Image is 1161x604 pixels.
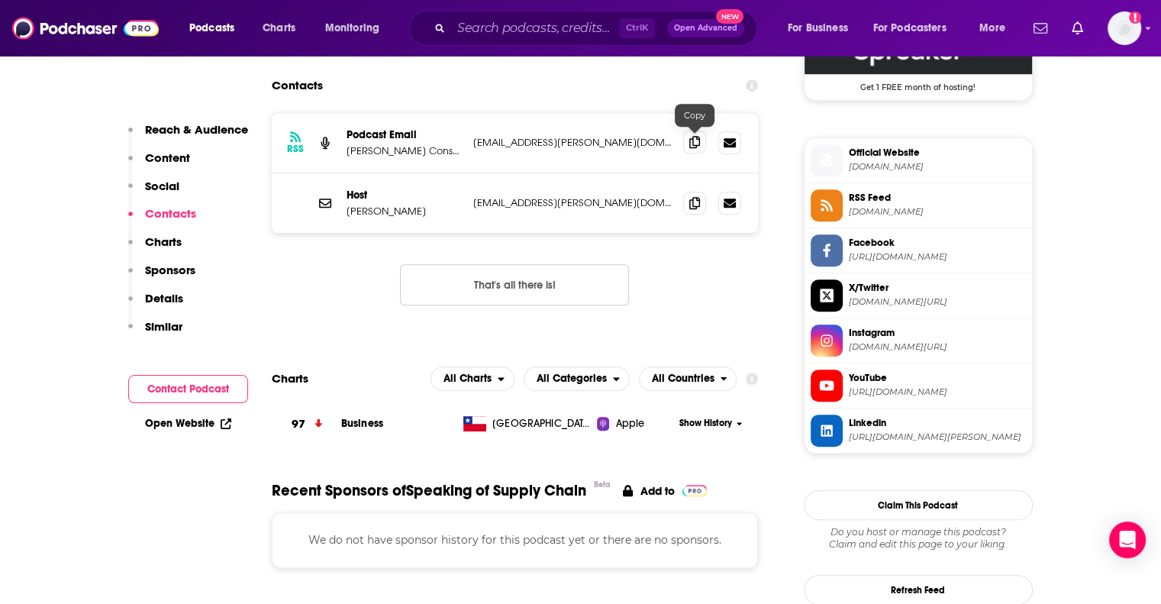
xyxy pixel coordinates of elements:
[424,11,772,46] div: Search podcasts, credits, & more...
[619,18,655,38] span: Ctrl K
[1108,11,1141,45] span: Logged in as patiencebaldacci
[325,18,379,39] span: Monitoring
[128,206,196,234] button: Contacts
[492,416,592,431] span: Chile
[128,179,179,207] button: Social
[272,371,308,386] h2: Charts
[1129,11,1141,24] svg: Add a profile image
[400,264,629,305] button: Nothing here.
[347,144,461,157] p: [PERSON_NAME] Consulting
[597,416,674,431] a: Apple
[145,234,182,249] p: Charts
[524,367,630,391] button: open menu
[804,526,1033,551] div: Claim and edit this page to your liking.
[145,417,231,430] a: Open Website
[811,325,1026,357] a: Instagram[DOMAIN_NAME][URL]
[145,150,190,165] p: Content
[272,403,341,445] a: 97
[272,481,586,500] span: Recent Sponsors of Speaking of Supply Chain
[451,16,619,40] input: Search podcasts, credits, & more...
[347,189,461,202] p: Host
[1109,522,1146,558] div: Open Intercom Messenger
[849,236,1026,250] span: Facebook
[849,371,1026,385] span: YouTube
[537,373,607,384] span: All Categories
[849,161,1026,173] span: spreaker.com
[674,417,747,430] button: Show History
[291,531,740,548] p: We do not have sponsor history for this podcast yet or there are no sponsors.
[640,484,675,498] p: Add to
[639,367,737,391] h2: Countries
[347,128,461,141] p: Podcast Email
[314,16,399,40] button: open menu
[145,291,183,305] p: Details
[341,417,383,430] a: Business
[788,18,848,39] span: For Business
[615,416,644,431] span: Apple
[849,416,1026,430] span: Linkedin
[849,341,1026,353] span: instagram.com/miebach_consulting
[849,431,1026,443] span: https://www.linkedin.com/in/erin-gilchrist-rugg
[145,206,196,221] p: Contacts
[623,481,708,500] a: Add to
[667,19,744,37] button: Open AdvancedNew
[443,373,492,384] span: All Charts
[849,146,1026,160] span: Official Website
[128,291,183,319] button: Details
[128,122,248,150] button: Reach & Audience
[473,196,672,209] p: [EMAIL_ADDRESS][PERSON_NAME][DOMAIN_NAME]
[287,143,304,155] h3: RSS
[811,370,1026,402] a: YouTube[URL][DOMAIN_NAME]
[804,490,1033,520] button: Claim This Podcast
[873,18,947,39] span: For Podcasters
[145,179,179,193] p: Social
[652,373,714,384] span: All Countries
[811,279,1026,312] a: X/Twitter[DOMAIN_NAME][URL]
[716,9,743,24] span: New
[969,16,1024,40] button: open menu
[811,189,1026,221] a: RSS Feed[DOMAIN_NAME]
[1066,15,1089,41] a: Show notifications dropdown
[1027,15,1053,41] a: Show notifications dropdown
[253,16,305,40] a: Charts
[979,18,1005,39] span: More
[145,122,248,137] p: Reach & Audience
[849,191,1026,205] span: RSS Feed
[849,251,1026,263] span: https://www.facebook.com/MiebachConsulting
[805,74,1032,92] span: Get 1 FREE month of hosting!
[128,375,248,403] button: Contact Podcast
[1108,11,1141,45] img: User Profile
[863,16,969,40] button: open menu
[849,326,1026,340] span: Instagram
[811,144,1026,176] a: Official Website[DOMAIN_NAME]
[811,415,1026,447] a: Linkedin[URL][DOMAIN_NAME][PERSON_NAME]
[179,16,254,40] button: open menu
[145,319,182,334] p: Similar
[128,319,182,347] button: Similar
[128,150,190,179] button: Content
[128,263,195,291] button: Sponsors
[679,417,732,430] span: Show History
[849,206,1026,218] span: spreaker.com
[594,480,611,489] div: Beta
[263,18,295,39] span: Charts
[292,415,305,433] h3: 97
[639,367,737,391] button: open menu
[1108,11,1141,45] button: Show profile menu
[682,485,708,496] img: Pro Logo
[457,416,597,431] a: [GEOGRAPHIC_DATA]
[674,24,737,32] span: Open Advanced
[805,28,1032,91] a: Spreaker Deal: Get 1 FREE month of hosting!
[524,367,630,391] h2: Categories
[145,263,195,277] p: Sponsors
[431,367,514,391] button: open menu
[804,526,1033,538] span: Do you host or manage this podcast?
[675,104,714,127] div: Copy
[849,296,1026,308] span: twitter.com/Miebach_Global
[189,18,234,39] span: Podcasts
[12,14,159,43] img: Podchaser - Follow, Share and Rate Podcasts
[431,367,514,391] h2: Platforms
[347,205,461,218] p: [PERSON_NAME]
